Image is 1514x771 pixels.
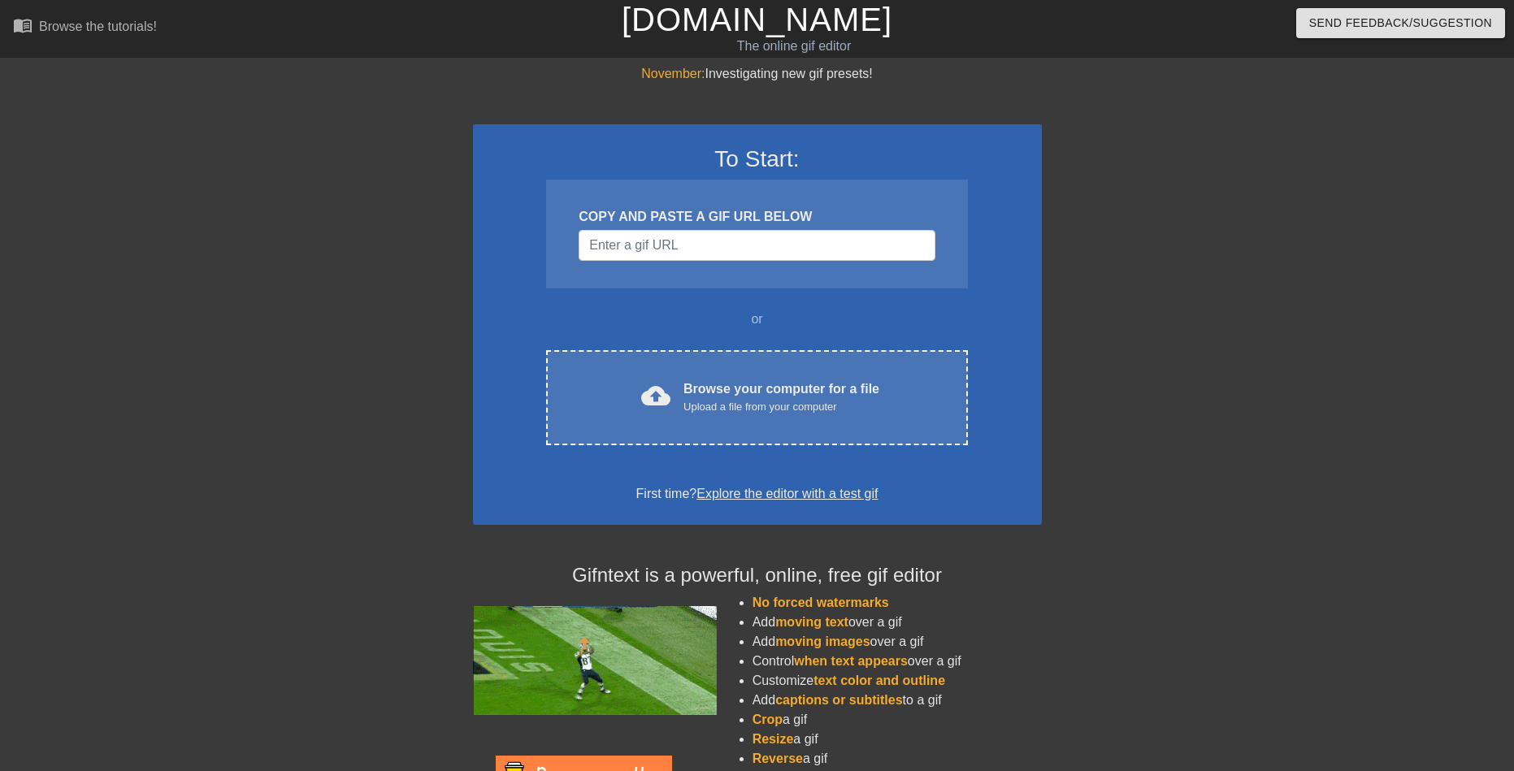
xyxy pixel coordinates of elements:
[1296,8,1505,38] button: Send Feedback/Suggestion
[473,64,1042,84] div: Investigating new gif presets!
[515,310,1000,329] div: or
[775,693,902,707] span: captions or subtitles
[753,732,794,746] span: Resize
[753,691,1042,710] li: Add to a gif
[13,15,157,41] a: Browse the tutorials!
[641,67,705,80] span: November:
[683,399,879,415] div: Upload a file from your computer
[494,145,1021,173] h3: To Start:
[579,207,935,227] div: COPY AND PASTE A GIF URL BELOW
[513,37,1075,56] div: The online gif editor
[683,379,879,415] div: Browse your computer for a file
[753,749,1042,769] li: a gif
[696,487,878,500] a: Explore the editor with a test gif
[753,652,1042,671] li: Control over a gif
[753,671,1042,691] li: Customize
[622,2,892,37] a: [DOMAIN_NAME]
[753,596,889,609] span: No forced watermarks
[775,615,848,629] span: moving text
[794,654,908,668] span: when text appears
[753,730,1042,749] li: a gif
[753,632,1042,652] li: Add over a gif
[473,564,1042,587] h4: Gifntext is a powerful, online, free gif editor
[753,613,1042,632] li: Add over a gif
[775,635,870,648] span: moving images
[494,484,1021,504] div: First time?
[753,713,783,726] span: Crop
[13,15,33,35] span: menu_book
[473,606,717,715] img: football_small.gif
[753,710,1042,730] li: a gif
[579,230,935,261] input: Username
[39,19,157,33] div: Browse the tutorials!
[641,381,670,410] span: cloud_upload
[753,752,803,765] span: Reverse
[1309,13,1492,33] span: Send Feedback/Suggestion
[813,674,945,687] span: text color and outline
